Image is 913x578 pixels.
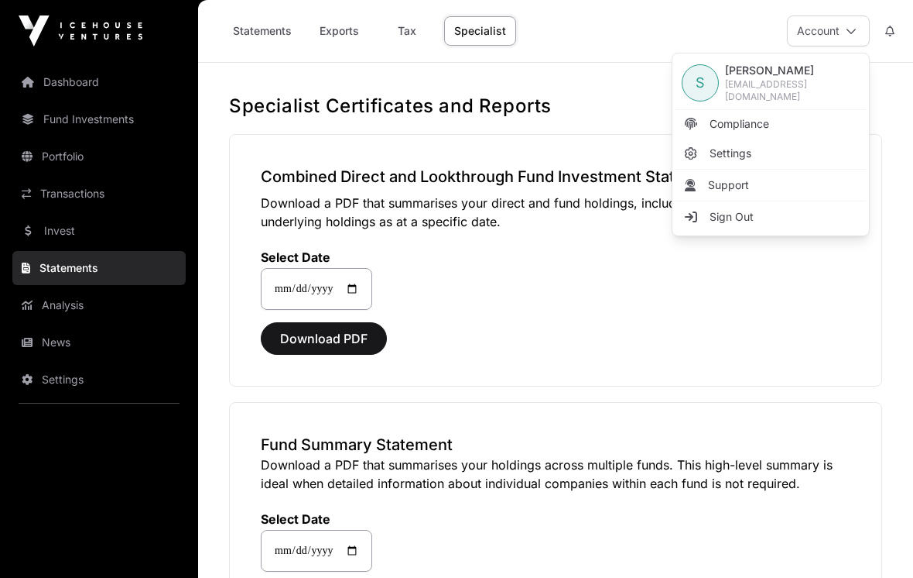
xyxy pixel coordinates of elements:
[696,72,705,94] span: S
[261,249,372,265] label: Select Date
[675,110,866,138] a: Compliance
[12,214,186,248] a: Invest
[12,363,186,397] a: Settings
[261,338,387,353] a: Download PDF
[708,177,749,193] span: Support
[710,209,754,225] span: Sign Out
[725,78,860,103] span: [EMAIL_ADDRESS][DOMAIN_NAME]
[12,325,186,360] a: News
[12,102,186,136] a: Fund Investments
[675,171,866,199] li: Support
[836,504,913,578] iframe: Chat Widget
[261,511,372,527] label: Select Date
[675,203,866,231] li: Sign Out
[12,139,186,174] a: Portfolio
[787,15,870,46] button: Account
[308,16,370,46] a: Exports
[229,94,882,119] h1: Specialist Certificates and Reports
[710,116,769,132] span: Compliance
[12,288,186,322] a: Analysis
[261,456,850,493] p: Download a PDF that summarises your holdings across multiple funds. This high-level summary is id...
[19,15,142,46] img: Icehouse Ventures Logo
[280,329,368,348] span: Download PDF
[12,251,186,285] a: Statements
[675,139,866,167] a: Settings
[261,322,387,355] button: Download PDF
[12,65,186,99] a: Dashboard
[725,63,860,78] span: [PERSON_NAME]
[710,146,751,161] span: Settings
[261,166,850,188] h3: Combined Direct and Lookthrough Fund Investment Statement
[836,504,913,578] div: Chat-Widget
[376,16,438,46] a: Tax
[12,177,186,211] a: Transactions
[261,434,850,456] h3: Fund Summary Statement
[261,194,850,231] p: Download a PDF that summarises your direct and fund holdings, including detailed visibility into ...
[223,16,302,46] a: Statements
[444,16,516,46] a: Specialist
